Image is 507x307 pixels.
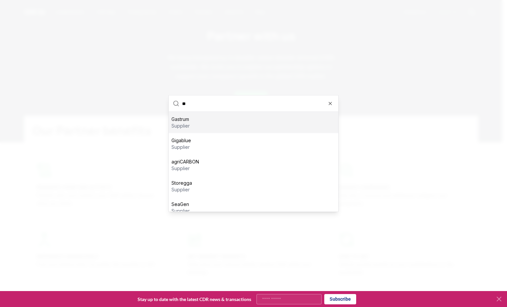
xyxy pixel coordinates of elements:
[171,116,190,123] p: Gastrum
[171,186,192,193] p: supplier
[171,123,190,129] p: supplier
[171,137,191,144] p: Gigablue
[171,165,199,172] p: supplier
[171,144,191,151] p: supplier
[171,158,199,165] p: agriCARBON
[171,180,192,186] p: Storegga
[171,201,190,208] p: SeaGen
[171,208,190,214] p: supplier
